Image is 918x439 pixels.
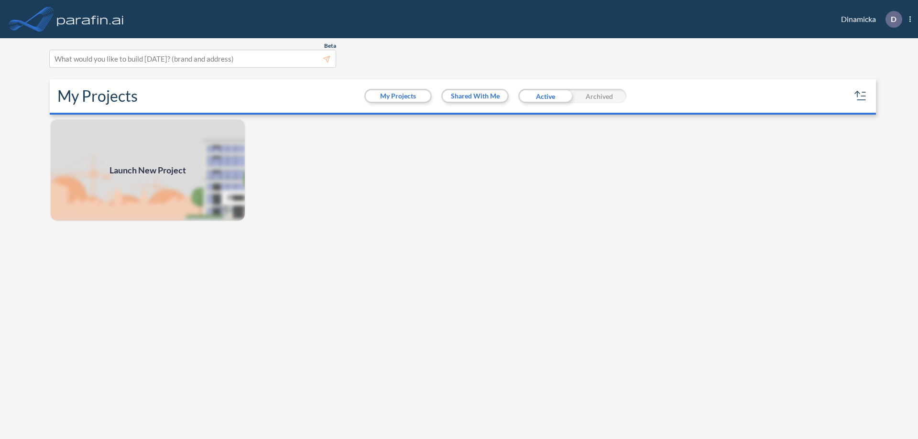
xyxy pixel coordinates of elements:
[57,87,138,105] h2: My Projects
[366,90,430,102] button: My Projects
[827,11,911,28] div: Dinamicka
[50,118,246,222] a: Launch New Project
[443,90,507,102] button: Shared With Me
[109,164,186,177] span: Launch New Project
[50,118,246,222] img: add
[891,15,896,23] p: D
[853,88,868,104] button: sort
[324,42,336,50] span: Beta
[518,89,572,103] div: Active
[55,10,126,29] img: logo
[572,89,626,103] div: Archived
